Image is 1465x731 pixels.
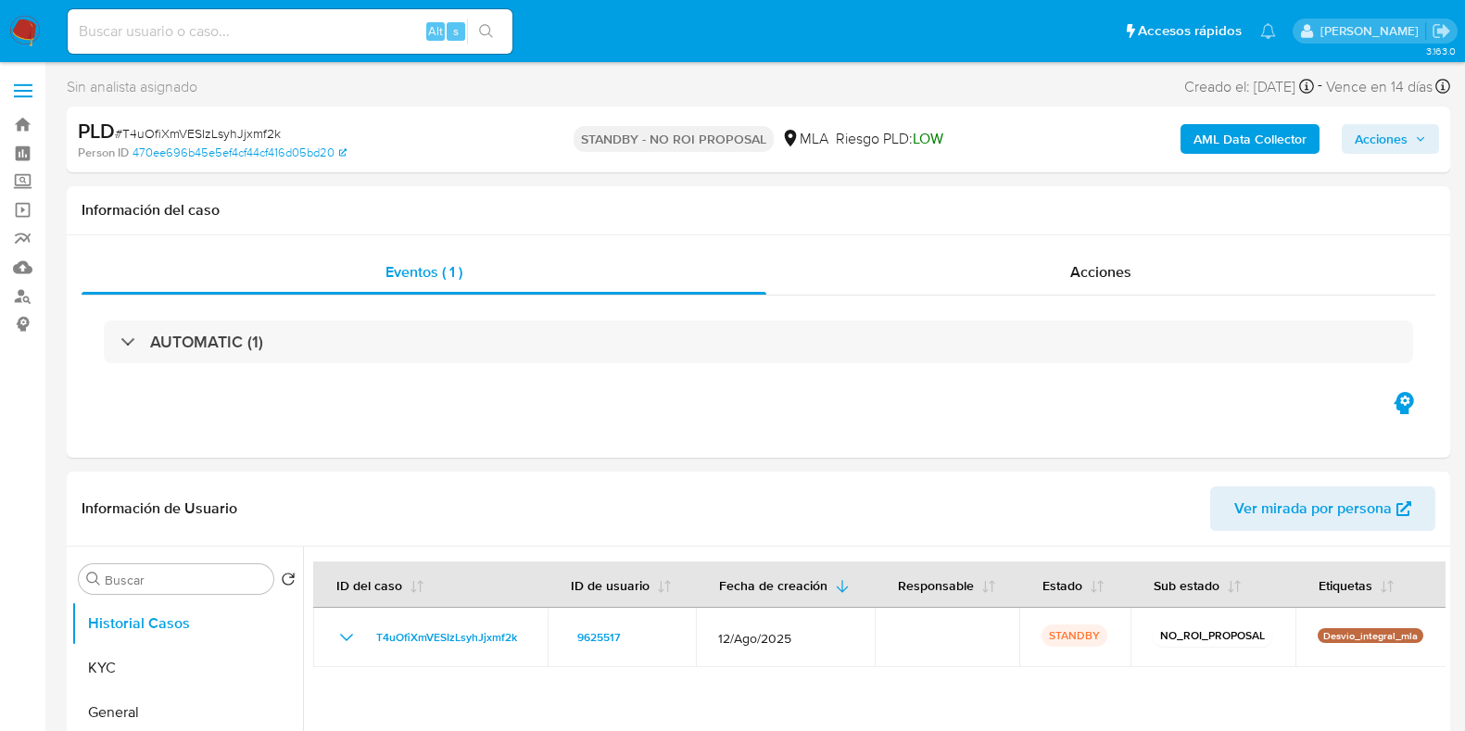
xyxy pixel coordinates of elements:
span: Sin analista asignado [67,77,197,97]
button: Historial Casos [71,601,303,646]
span: LOW [913,128,943,149]
h3: AUTOMATIC (1) [150,332,263,352]
span: Accesos rápidos [1138,21,1242,41]
div: Creado el: [DATE] [1184,74,1314,99]
span: Riesgo PLD: [836,129,943,149]
button: Volver al orden por defecto [281,572,296,592]
b: Person ID [78,145,129,161]
span: # T4uOfiXmVESIzLsyhJjxmf2k [115,124,281,143]
span: Vence en 14 días [1326,77,1433,97]
input: Buscar usuario o caso... [68,19,512,44]
b: AML Data Collector [1193,124,1307,154]
div: MLA [781,129,828,149]
h1: Información del caso [82,201,1435,220]
span: Eventos ( 1 ) [385,261,462,283]
span: Ver mirada por persona [1234,486,1392,531]
span: s [453,22,459,40]
div: AUTOMATIC (1) [104,321,1413,363]
button: search-icon [467,19,505,44]
b: PLD [78,116,115,145]
span: Acciones [1070,261,1131,283]
button: AML Data Collector [1181,124,1320,154]
h1: Información de Usuario [82,499,237,518]
a: Notificaciones [1260,23,1276,39]
span: - [1318,74,1322,99]
button: Buscar [86,572,101,586]
a: 470ee696b45e5ef4cf44cf416d05bd20 [133,145,347,161]
input: Buscar [105,572,266,588]
span: Alt [428,22,443,40]
button: Ver mirada por persona [1210,486,1435,531]
button: KYC [71,646,303,690]
a: Salir [1432,21,1451,41]
button: Acciones [1342,124,1439,154]
p: julieta.rodriguez@mercadolibre.com [1320,22,1425,40]
span: Acciones [1355,124,1408,154]
p: STANDBY - NO ROI PROPOSAL [574,126,774,152]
